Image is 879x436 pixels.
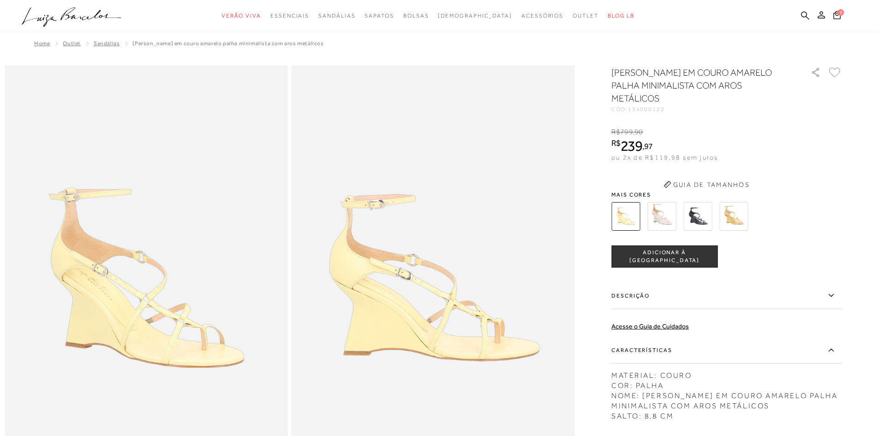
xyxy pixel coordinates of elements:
label: Descrição [611,282,842,309]
span: Sandálias [318,12,355,19]
span: [DEMOGRAPHIC_DATA] [438,12,512,19]
a: categoryNavScreenReaderText [403,7,429,24]
span: Outlet [573,12,598,19]
span: 134000122 [628,106,665,113]
a: Home [34,40,50,47]
div: MATERIAL: COURO COR: PALHA NOME: [PERSON_NAME] EM COURO AMARELO PALHA MINIMALISTA COM AROS METÁLI... [611,366,842,421]
span: 97 [644,141,653,151]
span: ou 2x de R$119,98 sem juros [611,154,718,161]
img: SANDÁLIA ANABELA EM COURO AMARELO PALHA MINIMALISTA COM AROS METÁLICOS [611,202,640,231]
span: Verão Viva [221,12,261,19]
i: R$ [611,139,621,147]
a: categoryNavScreenReaderText [318,7,355,24]
span: 0 [837,9,844,16]
a: Acesse o Guia de Cuidados [611,323,689,330]
button: Guia de Tamanhos [660,177,753,192]
a: categoryNavScreenReaderText [270,7,309,24]
h1: [PERSON_NAME] EM COURO AMARELO PALHA MINIMALISTA COM AROS METÁLICOS [611,66,784,105]
label: Características [611,337,842,364]
span: Essenciais [270,12,309,19]
span: Mais cores [611,192,842,197]
span: ADICIONAR À [GEOGRAPHIC_DATA] [612,249,717,265]
a: BLOG LB [608,7,634,24]
span: BLOG LB [608,12,634,19]
a: categoryNavScreenReaderText [521,7,563,24]
img: SANDÁLIA ANABELA EM COURO PRETO MINIMALISTA COM AROS METÁLICOS [683,202,712,231]
a: categoryNavScreenReaderText [573,7,598,24]
span: 239 [621,137,642,154]
div: CÓD: [611,107,796,112]
span: [PERSON_NAME] EM COURO AMARELO PALHA MINIMALISTA COM AROS METÁLICOS [132,40,323,47]
button: ADICIONAR À [GEOGRAPHIC_DATA] [611,245,718,268]
button: 0 [831,10,843,23]
a: categoryNavScreenReaderText [221,7,261,24]
a: Sandálias [94,40,120,47]
a: categoryNavScreenReaderText [365,7,394,24]
img: SANDÁLIA ANABELA EM COURO OFF WHITE MINIMALISTA COM AROS METÁLICOS [647,202,676,231]
i: R$ [611,128,620,136]
span: 90 [634,128,643,136]
i: , [642,142,653,150]
i: , [633,128,643,136]
span: Bolsas [403,12,429,19]
span: Sapatos [365,12,394,19]
img: SANDÁLIA ANABELA METALIZADA DOURADA MINIMALISTA COM AROS METÁLICOS [719,202,748,231]
span: 799 [620,128,633,136]
a: noSubCategoriesText [438,7,512,24]
a: Outlet [63,40,81,47]
span: Acessórios [521,12,563,19]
